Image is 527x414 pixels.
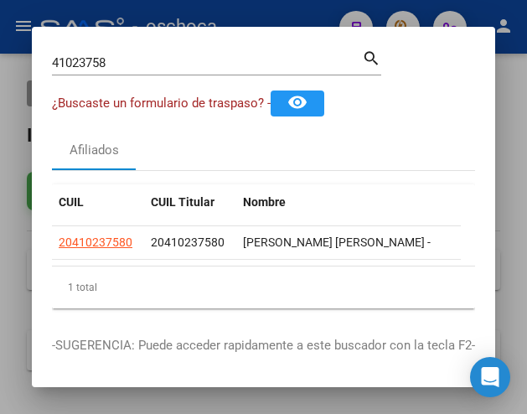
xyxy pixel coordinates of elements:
[151,195,214,209] span: CUIL Titular
[362,47,381,67] mat-icon: search
[470,357,510,397] div: Open Intercom Messenger
[52,96,271,111] span: ¿Buscaste un formulario de traspaso? -
[243,195,286,209] span: Nombre
[52,336,475,355] p: -SUGERENCIA: Puede acceder rapidamente a este buscador con la tecla F2-
[70,141,119,160] div: Afiliados
[59,235,132,249] span: 20410237580
[59,195,84,209] span: CUIL
[151,235,225,249] span: 20410237580
[52,267,475,308] div: 1 total
[287,92,307,112] mat-icon: remove_red_eye
[144,184,236,220] datatable-header-cell: CUIL Titular
[52,184,144,220] datatable-header-cell: CUIL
